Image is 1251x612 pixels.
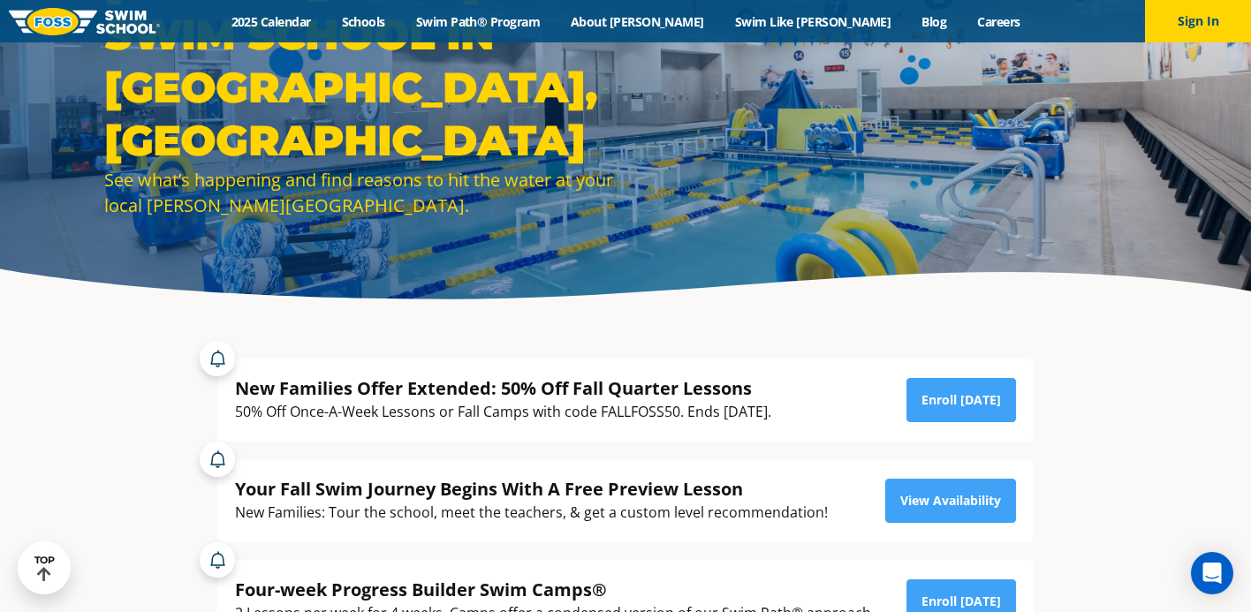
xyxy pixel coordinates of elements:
[235,376,771,400] div: New Families Offer Extended: 50% Off Fall Quarter Lessons
[235,400,771,424] div: 50% Off Once-A-Week Lessons or Fall Camps with code FALLFOSS50. Ends [DATE].
[235,477,828,501] div: Your Fall Swim Journey Begins With A Free Preview Lesson
[235,501,828,525] div: New Families: Tour the school, meet the teachers, & get a custom level recommendation!
[235,578,875,601] div: Four-week Progress Builder Swim Camps®
[962,13,1035,30] a: Careers
[906,378,1016,422] a: Enroll [DATE]
[400,13,555,30] a: Swim Path® Program
[556,13,720,30] a: About [PERSON_NAME]
[326,13,400,30] a: Schools
[719,13,906,30] a: Swim Like [PERSON_NAME]
[34,555,55,582] div: TOP
[9,8,160,35] img: FOSS Swim School Logo
[216,13,326,30] a: 2025 Calendar
[104,167,617,218] div: See what’s happening and find reasons to hit the water at your local [PERSON_NAME][GEOGRAPHIC_DATA].
[906,13,962,30] a: Blog
[1191,552,1233,594] div: Open Intercom Messenger
[885,479,1016,523] a: View Availability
